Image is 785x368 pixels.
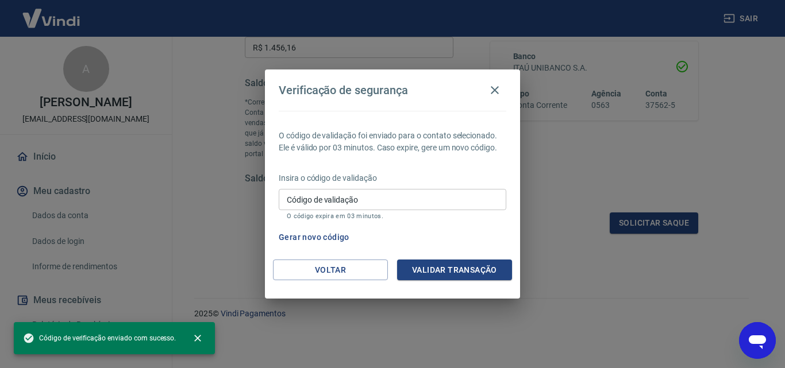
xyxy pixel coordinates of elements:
[287,212,498,220] p: O código expira em 03 minutos.
[185,326,210,351] button: close
[273,259,388,281] button: Voltar
[274,227,354,248] button: Gerar novo código
[23,332,176,344] span: Código de verificação enviado com sucesso.
[279,172,506,184] p: Insira o código de validação
[279,130,506,154] p: O código de validação foi enviado para o contato selecionado. Ele é válido por 03 minutos. Caso e...
[739,322,776,359] iframe: Botão para abrir a janela de mensagens
[397,259,512,281] button: Validar transação
[279,83,408,97] h4: Verificação de segurança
